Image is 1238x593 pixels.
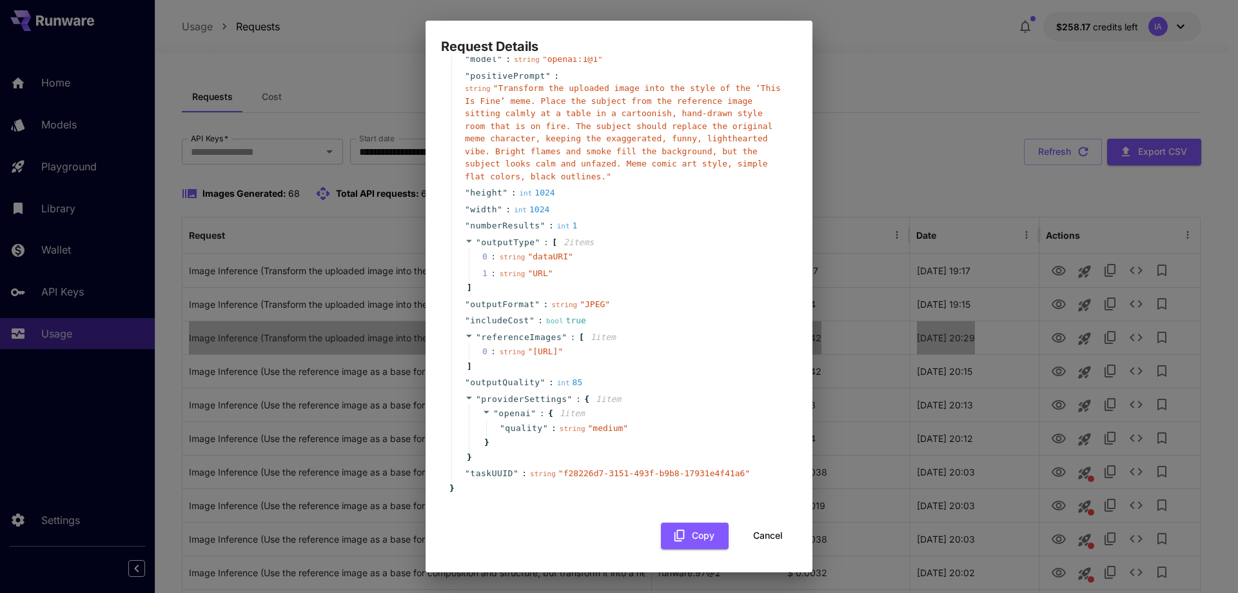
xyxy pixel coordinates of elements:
[476,332,481,342] span: "
[497,205,502,214] span: "
[527,268,553,278] span: " URL "
[513,468,518,478] span: "
[540,407,545,420] span: :
[470,53,497,66] span: model
[470,298,535,311] span: outputFormat
[540,377,545,387] span: "
[540,221,545,230] span: "
[511,186,516,199] span: :
[470,467,513,480] span: taskUUID
[482,436,489,449] span: }
[576,393,581,406] span: :
[447,482,455,495] span: }
[500,348,526,356] span: string
[465,451,472,464] span: }
[519,189,532,197] span: int
[548,407,553,420] span: {
[465,221,470,230] span: "
[519,186,555,199] div: 1024
[465,360,472,373] span: ]
[500,270,526,278] span: string
[465,71,470,81] span: "
[491,345,496,358] div: :
[560,425,585,433] span: string
[465,188,470,197] span: "
[470,219,540,232] span: numberResults
[470,70,545,83] span: positivePrompt
[470,203,497,216] span: width
[502,188,507,197] span: "
[538,314,543,327] span: :
[491,250,496,263] div: :
[465,281,472,294] span: ]
[465,316,470,325] span: "
[530,470,556,478] span: string
[493,408,498,418] span: "
[522,467,527,480] span: :
[481,394,567,404] span: providerSettings
[552,236,557,249] span: [
[661,523,729,549] button: Copy
[546,317,564,325] span: bool
[482,345,500,358] span: 0
[580,299,610,309] span: " JPEG "
[498,408,531,418] span: openai
[549,376,554,389] span: :
[545,71,551,81] span: "
[470,376,540,389] span: outputQuality
[739,523,797,549] button: Cancel
[567,394,573,404] span: "
[514,55,540,64] span: string
[500,423,505,433] span: "
[481,332,562,342] span: referenceImages
[482,267,500,280] span: 1
[529,316,535,325] span: "
[560,408,585,418] span: 1 item
[505,422,542,435] span: quality
[562,332,567,342] span: "
[465,83,781,181] span: " Transform the uploaded image into the style of the ‘This Is Fine’ meme. Place the subject from ...
[546,314,586,327] div: true
[514,203,549,216] div: 1024
[465,54,470,64] span: "
[542,54,603,64] span: " openai:1@1 "
[584,393,589,406] span: {
[554,70,559,83] span: :
[514,206,527,214] span: int
[557,379,570,387] span: int
[544,236,549,249] span: :
[481,237,535,247] span: outputType
[558,468,750,478] span: " f28226d7-3151-493f-b9b8-17931e4f41a6 "
[476,237,481,247] span: "
[557,219,578,232] div: 1
[491,267,496,280] div: :
[497,54,502,64] span: "
[527,252,573,261] span: " dataURI "
[482,250,500,263] span: 0
[535,237,540,247] span: "
[470,314,529,327] span: includeCost
[465,468,470,478] span: "
[551,422,556,435] span: :
[588,423,629,433] span: " medium "
[596,394,621,404] span: 1 item
[506,203,511,216] span: :
[465,377,470,387] span: "
[543,423,548,433] span: "
[579,331,584,344] span: [
[557,222,570,230] span: int
[571,331,576,344] span: :
[549,219,554,232] span: :
[506,53,511,66] span: :
[465,299,470,309] span: "
[527,347,563,356] span: " [URL] "
[465,85,491,93] span: string
[426,21,812,57] h2: Request Details
[551,301,577,309] span: string
[531,408,536,418] span: "
[476,394,481,404] span: "
[465,205,470,214] span: "
[564,237,594,247] span: 2 item s
[535,299,540,309] span: "
[470,186,502,199] span: height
